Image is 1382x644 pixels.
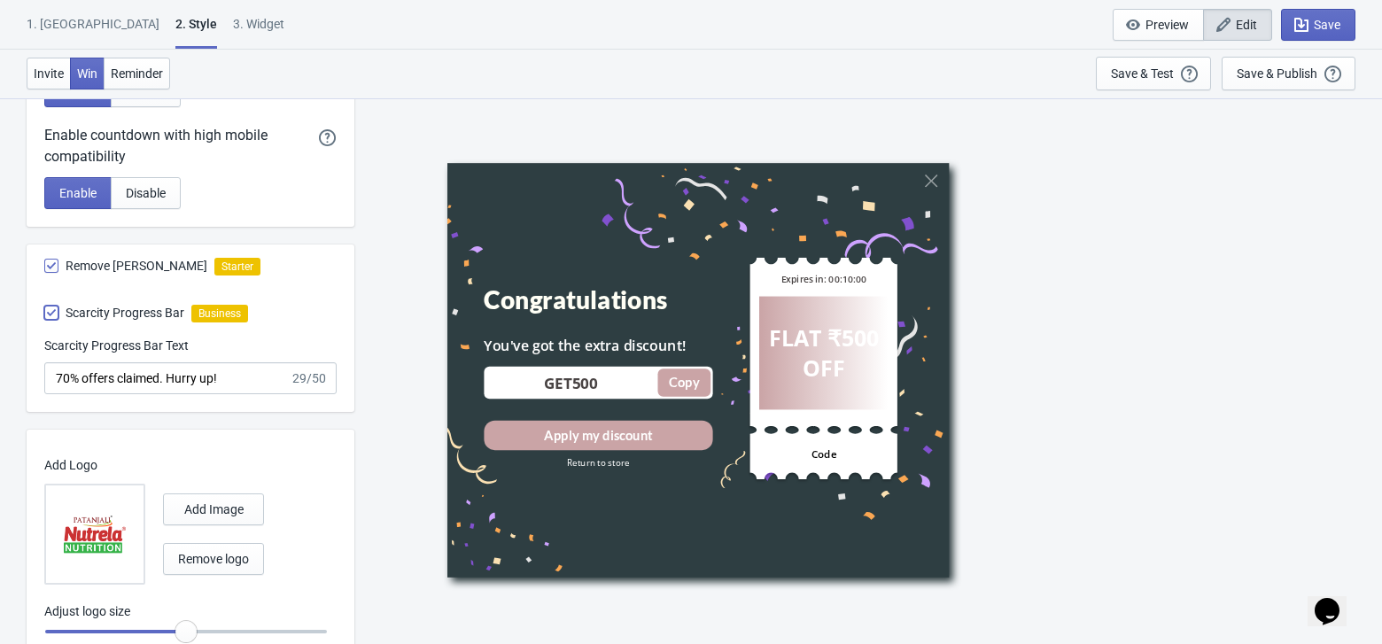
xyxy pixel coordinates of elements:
[44,177,112,209] button: Enable
[1203,9,1272,41] button: Edit
[66,304,184,322] span: Scarcity Progress Bar
[104,58,170,89] button: Reminder
[126,186,166,200] span: Disable
[1111,66,1174,81] div: Save & Test
[27,15,159,46] div: 1. [GEOGRAPHIC_DATA]
[762,323,886,383] div: FLAT ₹500 OFF
[64,503,126,565] img: 1759297975223.png
[70,58,105,89] button: Win
[759,434,889,473] div: Code
[1281,9,1355,41] button: Save
[34,66,64,81] span: Invite
[184,502,244,516] span: Add Image
[111,66,163,81] span: Reminder
[44,602,328,621] p: Adjust logo size
[1314,18,1340,32] span: Save
[1113,9,1204,41] button: Preview
[1222,57,1355,90] button: Save & Publish
[233,15,284,46] div: 3. Widget
[44,337,189,354] label: Scarcity Progress Bar Text
[27,58,71,89] button: Invite
[191,305,248,322] i: Business
[544,426,652,444] div: Apply my discount
[484,285,712,315] div: Congratulations
[1145,18,1189,32] span: Preview
[163,543,264,575] button: Remove logo
[44,125,319,167] div: Enable countdown with high mobile compatibility
[1237,66,1317,81] div: Save & Publish
[1236,18,1257,32] span: Edit
[44,456,328,475] p: Add Logo
[1096,57,1211,90] button: Save & Test
[669,369,700,397] div: Copy
[77,66,97,81] span: Win
[175,15,217,49] div: 2 . Style
[484,337,712,356] div: You've got the extra discount!
[214,258,260,275] i: Starter
[66,257,207,275] span: Remove [PERSON_NAME]
[111,177,181,209] button: Disable
[178,552,249,566] span: Remove logo
[59,186,97,200] span: Enable
[759,264,889,297] div: Expires in: 00:10:00
[163,493,264,525] button: Add Image
[484,456,712,469] div: Return to store
[1308,573,1364,626] iframe: chat widget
